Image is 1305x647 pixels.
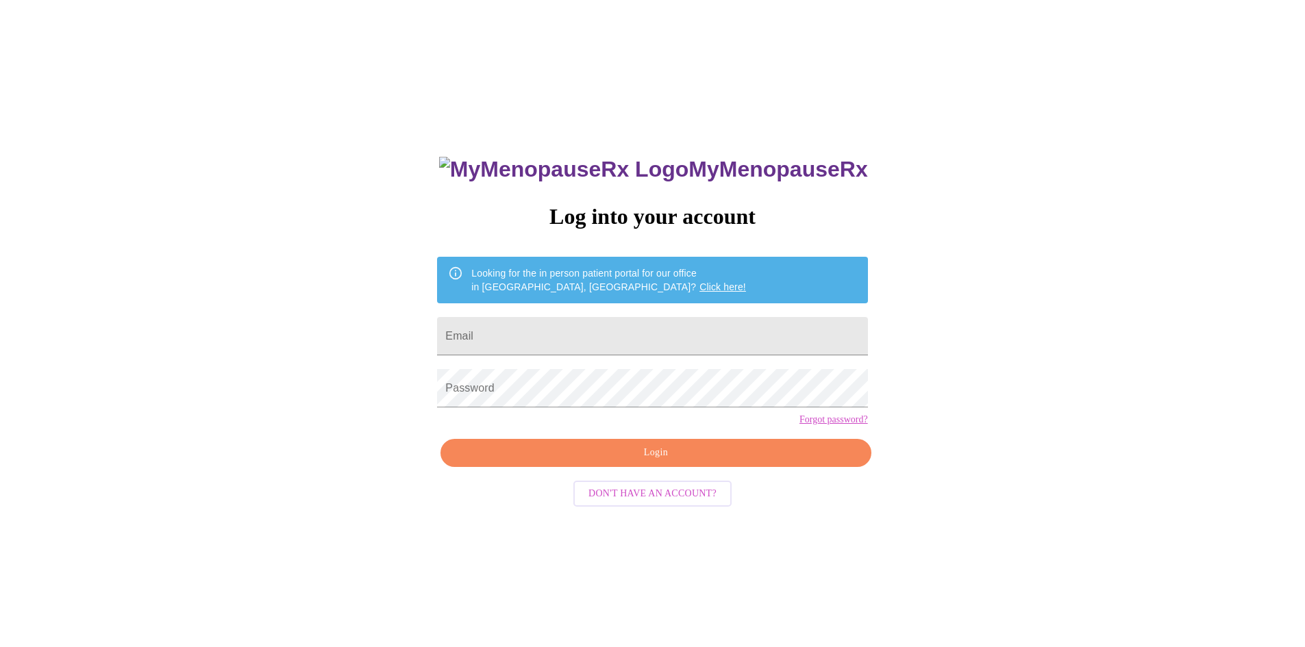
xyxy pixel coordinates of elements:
[439,157,688,182] img: MyMenopauseRx Logo
[440,439,871,467] button: Login
[570,486,735,498] a: Don't have an account?
[439,157,868,182] h3: MyMenopauseRx
[437,204,867,229] h3: Log into your account
[799,414,868,425] a: Forgot password?
[573,481,732,507] button: Don't have an account?
[699,281,746,292] a: Click here!
[456,444,855,461] span: Login
[471,261,746,299] div: Looking for the in person patient portal for our office in [GEOGRAPHIC_DATA], [GEOGRAPHIC_DATA]?
[588,485,717,503] span: Don't have an account?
